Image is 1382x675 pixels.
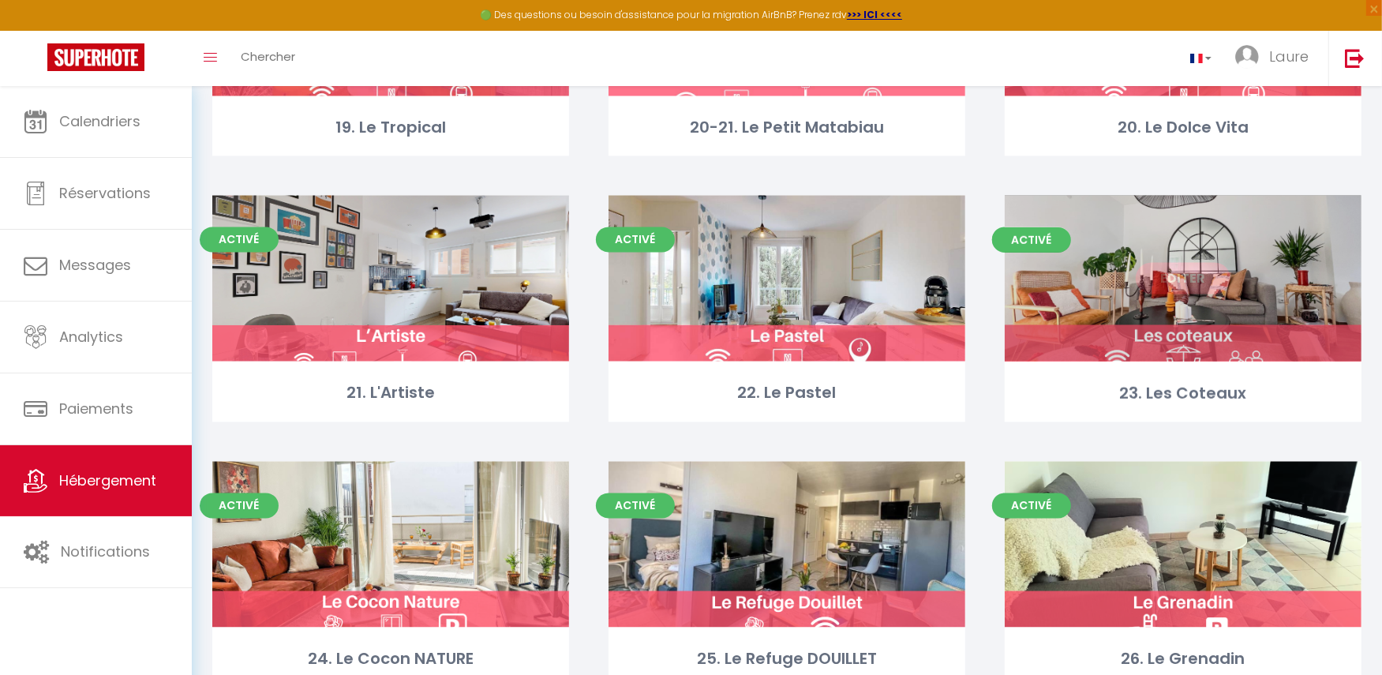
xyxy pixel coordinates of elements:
[241,48,295,65] span: Chercher
[212,647,569,671] div: 24. Le Cocon NATURE
[596,227,675,252] span: Activé
[61,542,150,561] span: Notifications
[212,381,569,405] div: 21. L'Artiste
[200,227,279,252] span: Activé
[1345,48,1365,68] img: logout
[59,327,123,347] span: Analytics
[212,115,569,140] div: 19. Le Tropical
[609,115,965,140] div: 20-21. Le Petit Matabiau
[1235,45,1259,69] img: ...
[1005,381,1361,405] div: 23. Les Coteaux
[229,31,307,86] a: Chercher
[847,8,902,21] a: >>> ICI <<<<
[609,647,965,671] div: 25. Le Refuge DOUILLET
[596,493,675,518] span: Activé
[200,493,279,518] span: Activé
[609,381,965,405] div: 22. Le Pastel
[59,471,156,490] span: Hébergement
[992,493,1071,518] span: Activé
[1136,262,1230,294] a: Editer
[1269,47,1309,66] span: Laure
[1005,115,1361,140] div: 20. Le Dolce Vita
[59,183,151,203] span: Réservations
[1223,31,1328,86] a: ... Laure
[59,255,131,275] span: Messages
[1005,647,1361,671] div: 26. Le Grenadin
[59,399,133,418] span: Paiements
[59,111,140,131] span: Calendriers
[992,227,1071,252] span: Activé
[47,43,144,71] img: Super Booking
